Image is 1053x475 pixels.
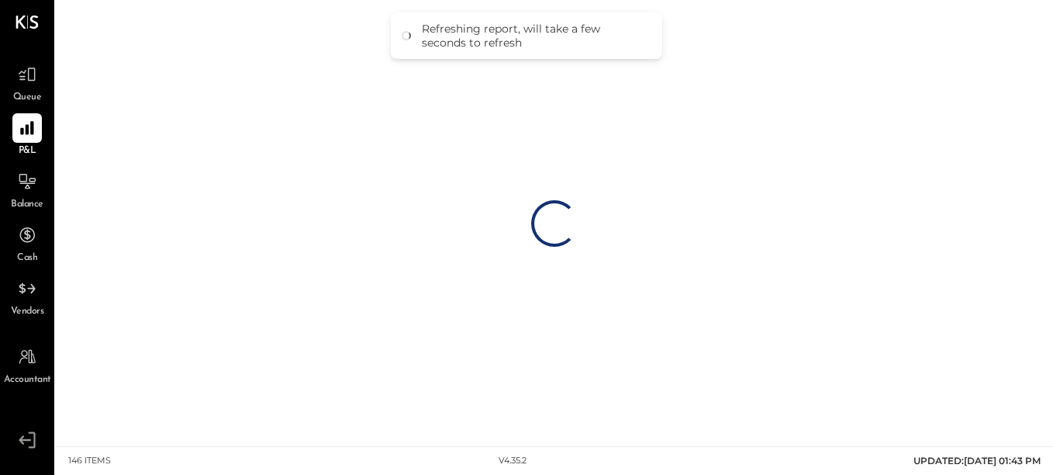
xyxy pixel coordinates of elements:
a: Queue [1,60,54,105]
span: Balance [11,198,43,212]
span: P&L [19,144,36,158]
span: Vendors [11,305,44,319]
span: UPDATED: [DATE] 01:43 PM [913,455,1041,466]
a: Accountant [1,342,54,387]
div: 146 items [68,455,111,467]
a: P&L [1,113,54,158]
div: Refreshing report, will take a few seconds to refresh [422,22,647,50]
span: Cash [17,251,37,265]
span: Queue [13,91,42,105]
span: Accountant [4,373,51,387]
a: Vendors [1,274,54,319]
div: v 4.35.2 [499,455,526,467]
a: Cash [1,220,54,265]
a: Balance [1,167,54,212]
